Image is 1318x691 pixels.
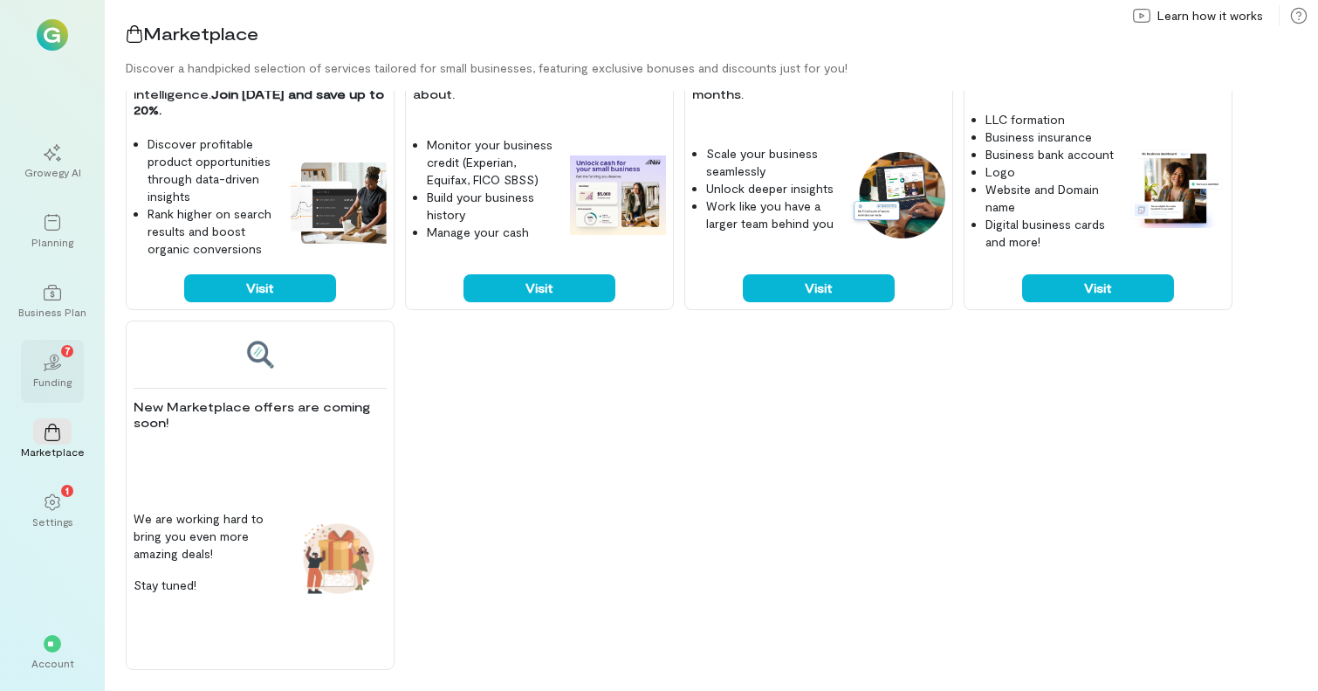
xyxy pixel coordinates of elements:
strong: Join [DATE] and save up to 20%. [134,86,388,117]
div: Growegy AI [24,165,81,179]
div: Marketplace [21,445,85,459]
a: Planning [21,200,84,263]
div: Settings [32,515,73,529]
p: Stay tuned! [134,577,277,594]
div: Account [31,656,74,670]
li: Build your business history [427,189,556,224]
li: Manage your cash [427,224,556,241]
li: Discover profitable product opportunities through data-driven insights [148,135,277,205]
li: Scale your business seamlessly [706,145,835,180]
li: Monitor your business credit (Experian, Equifax, FICO SBSS) [427,136,556,189]
img: Jungle Scout feature [291,162,387,244]
li: Business insurance [985,128,1115,146]
li: Digital business cards and more! [985,216,1115,251]
p: We are working hard to bring you even more amazing deals! [134,510,277,563]
button: Visit [463,274,615,302]
div: Planning [31,235,73,249]
img: Coming soon feature [291,511,387,607]
li: Work like you have a larger team behind you [706,197,835,232]
li: Website and Domain name [985,181,1115,216]
li: Business bank account [985,146,1115,163]
a: Marketplace [21,410,84,473]
button: Visit [1022,274,1174,302]
a: Growegy AI [21,130,84,193]
button: Visit [184,274,336,302]
div: Funding [33,375,72,389]
span: Marketplace [143,23,258,44]
li: Rank higher on search results and boost organic conversions [148,205,277,258]
li: Logo [985,163,1115,181]
li: LLC formation [985,111,1115,128]
p: New Marketplace offers are coming soon! [134,399,387,431]
img: Tailor Brands feature [1129,147,1225,229]
a: Funding [21,340,84,403]
span: 7 [65,342,71,358]
li: Unlock deeper insights [706,180,835,197]
button: Visit [743,274,895,302]
a: Settings [21,480,84,542]
span: 1 [65,482,69,498]
span: Learn how it works [1157,7,1263,24]
img: QuickBooks feature [849,152,945,238]
img: Coming soon [245,339,275,370]
img: Nav feature [570,155,666,236]
a: Business Plan [21,270,84,333]
div: Business Plan [18,305,86,319]
div: Discover a handpicked selection of services tailored for small businesses, featuring exclusive bo... [126,59,1318,77]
